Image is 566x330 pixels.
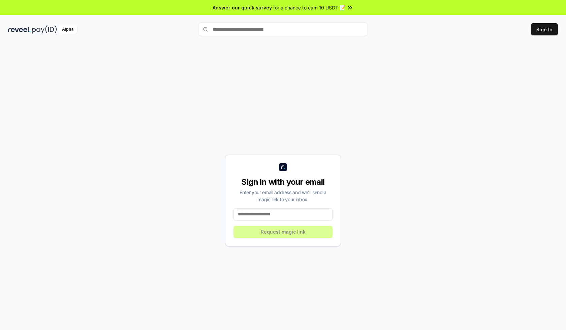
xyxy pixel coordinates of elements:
[233,189,333,203] div: Enter your email address and we’ll send a magic link to your inbox.
[213,4,272,11] span: Answer our quick survey
[58,25,77,34] div: Alpha
[273,4,345,11] span: for a chance to earn 10 USDT 📝
[32,25,57,34] img: pay_id
[233,177,333,187] div: Sign in with your email
[8,25,31,34] img: reveel_dark
[279,163,287,171] img: logo_small
[531,23,558,35] button: Sign In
